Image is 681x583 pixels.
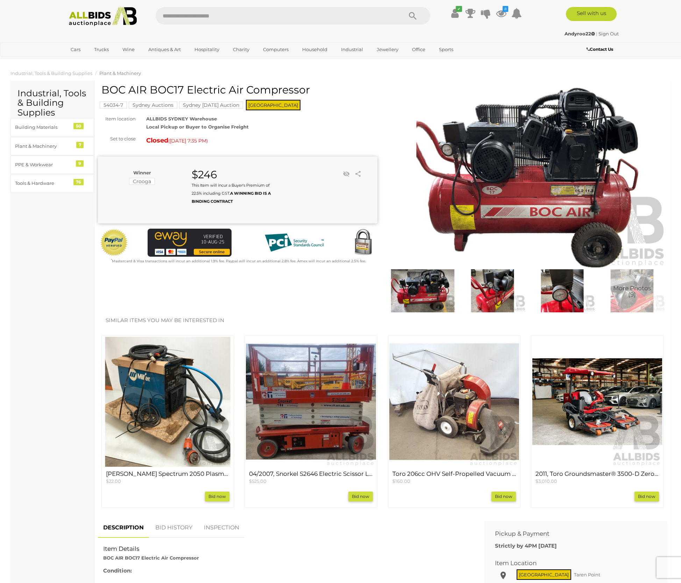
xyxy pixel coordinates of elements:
li: Unwatch this item [341,169,352,179]
img: Secured by Rapid SSL [349,229,377,257]
a: [GEOGRAPHIC_DATA] [66,55,125,67]
a: Sell with us [566,7,617,21]
a: [PERSON_NAME] Spectrum 2050 Plasma Cutter $22.00 [106,471,229,484]
div: Building Materials [15,123,73,131]
a: 54034-7 [100,102,127,108]
strong: BOC AIR BOC17 Electric Air Compressor [103,555,199,561]
div: Tools & Hardware [15,179,73,187]
a: Office [407,44,430,55]
span: Taren Point [572,570,602,579]
img: 04/2007, Snorkel S2646 Electric Scissor Lift [246,337,376,467]
p: $22.00 [106,478,229,485]
a: Contact Us [587,46,615,53]
img: BOC AIR BOC17 Electric Air Compressor [388,88,667,268]
a: Sports [434,44,458,55]
img: Toro 206cc OHV Self-Propelled Vacuum Blower [389,337,519,467]
div: Set to close [93,135,141,143]
strong: Andyroo22 [565,31,595,36]
b: Winner [133,170,151,175]
a: Bid now [348,492,373,501]
a: Toro 206cc OHV Self-Propelled Vacuum Blower $160.00 [392,471,516,484]
a: Household [298,44,332,55]
img: Allbids.com.au [65,7,141,26]
a: Computers [258,44,293,55]
a: Plant & Machinery [99,70,141,76]
small: Mastercard & Visa transactions will incur an additional 1.9% fee. Paypal will incur an additional... [111,259,366,263]
a: Building Materials 50 [10,118,94,137]
a: INSPECTION [199,518,244,538]
div: 04/2007, Snorkel S2646 Electric Scissor Lift [244,335,377,508]
small: This Item will incur a Buyer's Premium of 22.5% including GST. [192,183,271,204]
strong: ALLBIDS SYDNEY Warehouse [146,116,217,122]
img: PCI DSS compliant [259,229,329,257]
a: Bid now [491,492,516,501]
b: Contact Us [587,47,613,52]
img: BOC AIR BOC17 Electric Air Compressor [599,269,665,312]
div: PPE & Workwear [15,161,73,169]
img: Miller Spectrum 2050 Plasma Cutter [103,337,233,467]
span: ( ) [168,138,208,144]
i: 8 [503,6,508,12]
b: A WINNING BID IS A BINDING CONTRACT [192,191,271,204]
img: BOC AIR BOC17 Electric Air Compressor [390,269,456,312]
a: Industrial, Tools & Building Supplies [10,70,92,76]
a: Plant & Machinery 7 [10,137,94,155]
strong: Local Pickup or Buyer to Organise Freight [146,124,249,130]
div: Miller Spectrum 2050 Plasma Cutter [101,335,234,508]
a: Sign Out [598,31,619,36]
h4: Toro 206cc OHV Self-Propelled Vacuum Blower [392,471,516,477]
p: $3,010.00 [535,478,659,485]
div: 9 [76,160,84,167]
h2: Pickup & Payment [495,530,646,537]
b: Condition: [103,567,132,574]
span: [GEOGRAPHIC_DATA] [246,100,300,110]
mark: 54034-7 [100,102,127,109]
strong: $246 [192,168,217,181]
div: Plant & Machinery [15,142,73,150]
b: Strictly by 4PM [DATE] [495,542,557,549]
p: $160.00 [392,478,516,485]
a: Bid now [634,492,659,501]
a: Hospitality [190,44,224,55]
img: eWAY Payment Gateway [148,229,232,257]
span: More Photos (9) [613,285,651,298]
img: BOC AIR BOC17 Electric Air Compressor [529,269,596,312]
div: 2011, Toro Groundsmaster® 3500-D Zero Turn Ride on Mower [531,335,664,508]
a: DESCRIPTION [98,518,149,538]
a: Sydney Auctions [129,102,177,108]
img: Official PayPal Seal [100,229,128,257]
div: Toro 206cc OHV Self-Propelled Vacuum Blower [388,335,520,508]
strong: Closed [146,137,168,144]
a: Wine [118,44,139,55]
h4: 04/2007, Snorkel S2646 Electric Scissor Lift [249,471,373,477]
a: Cars [66,44,85,55]
mark: Crooga [129,178,155,185]
a: 2011, Toro Groundsmaster® 3500-D Zero Turn Ride on Mower $3,010.00 [535,471,659,484]
div: Item location [93,115,141,123]
a: Antiques & Art [144,44,185,55]
a: 04/2007, Snorkel S2646 Electric Scissor Lift $525.00 [249,471,373,484]
span: | [596,31,597,36]
button: Search [395,7,430,25]
a: Industrial [336,44,368,55]
a: BID HISTORY [150,518,198,538]
h4: [PERSON_NAME] Spectrum 2050 Plasma Cutter [106,471,229,477]
h2: Industrial, Tools & Building Supplies [17,89,87,118]
a: Sydney [DATE] Auction [179,102,243,108]
div: 76 [73,179,84,185]
span: [GEOGRAPHIC_DATA] [517,569,571,580]
div: 50 [73,123,84,129]
a: More Photos(9) [599,269,665,312]
img: 2011, Toro Groundsmaster® 3500-D Zero Turn Ride on Mower [532,337,662,467]
h2: Similar items you may be interested in [106,318,659,324]
img: BOC AIR BOC17 Electric Air Compressor [459,269,526,312]
i: ✔ [456,6,462,12]
a: Trucks [90,44,113,55]
a: Tools & Hardware 76 [10,174,94,193]
a: 8 [496,7,506,20]
div: 7 [76,142,84,148]
a: ✔ [450,7,460,20]
h1: BOC AIR BOC17 Electric Air Compressor [101,84,376,96]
